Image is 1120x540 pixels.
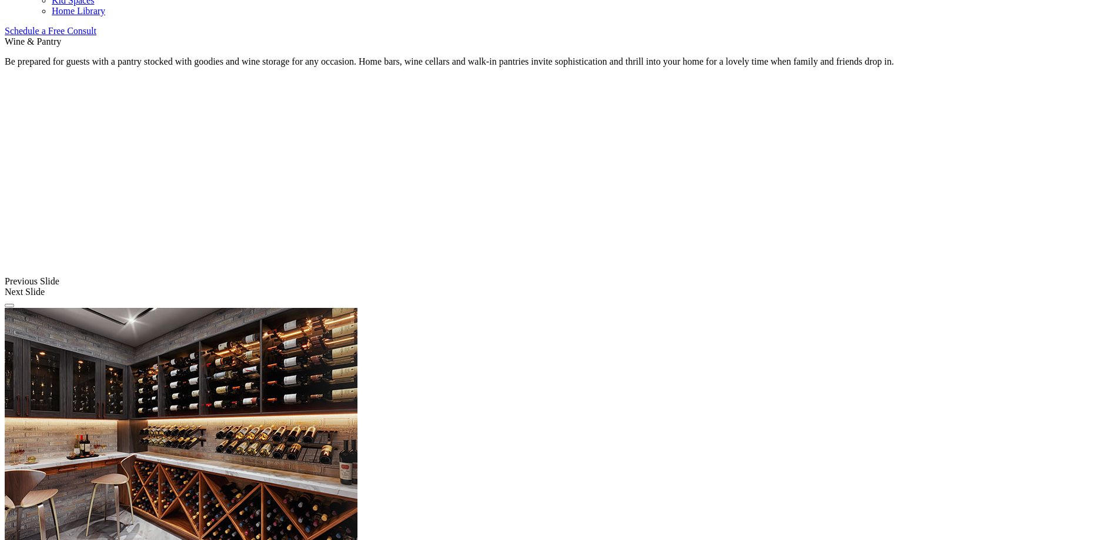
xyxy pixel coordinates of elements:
p: Be prepared for guests with a pantry stocked with goodies and wine storage for any occasion. Home... [5,56,1115,67]
a: Home Library [52,6,105,16]
div: Previous Slide [5,276,1115,287]
div: Next Slide [5,287,1115,297]
a: Schedule a Free Consult (opens a dropdown menu) [5,26,96,36]
button: Click here to pause slide show [5,304,14,307]
span: Wine & Pantry [5,36,61,46]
